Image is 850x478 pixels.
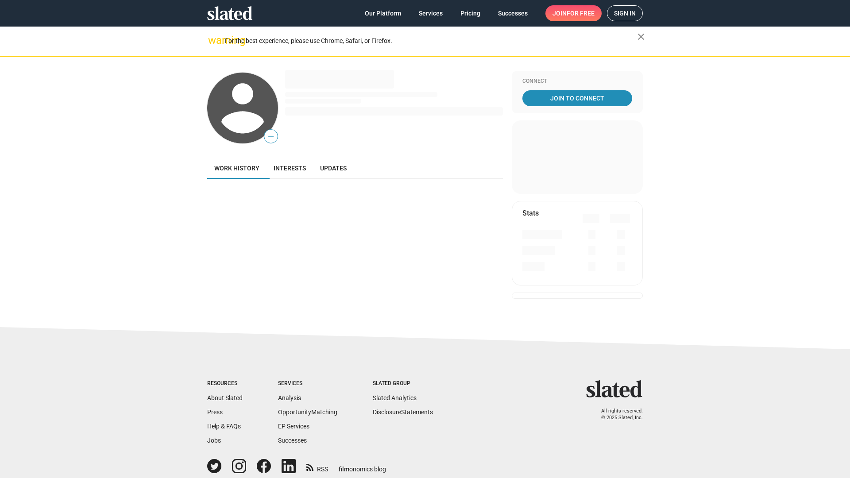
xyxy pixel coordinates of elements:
a: Pricing [453,5,487,21]
a: EP Services [278,423,309,430]
span: Services [419,5,443,21]
a: Sign in [607,5,643,21]
span: Interests [274,165,306,172]
a: Join To Connect [522,90,632,106]
span: Updates [320,165,347,172]
div: Slated Group [373,380,433,387]
a: Help & FAQs [207,423,241,430]
a: Analysis [278,394,301,401]
span: Work history [214,165,259,172]
span: Successes [498,5,528,21]
span: — [264,131,278,143]
a: RSS [306,460,328,474]
div: Services [278,380,337,387]
div: Connect [522,78,632,85]
span: Join [552,5,595,21]
span: Pricing [460,5,480,21]
a: filmonomics blog [339,458,386,474]
a: Successes [278,437,307,444]
a: Joinfor free [545,5,602,21]
span: Join To Connect [524,90,630,106]
mat-icon: warning [208,35,219,46]
a: OpportunityMatching [278,409,337,416]
a: About Slated [207,394,243,401]
p: All rights reserved. © 2025 Slated, Inc. [592,408,643,421]
a: DisclosureStatements [373,409,433,416]
span: for free [567,5,595,21]
div: For the best experience, please use Chrome, Safari, or Firefox. [225,35,637,47]
a: Services [412,5,450,21]
a: Press [207,409,223,416]
a: Jobs [207,437,221,444]
a: Slated Analytics [373,394,417,401]
mat-icon: close [636,31,646,42]
a: Our Platform [358,5,408,21]
a: Successes [491,5,535,21]
span: film [339,466,349,473]
span: Our Platform [365,5,401,21]
a: Work history [207,158,267,179]
mat-card-title: Stats [522,208,539,218]
span: Sign in [614,6,636,21]
div: Resources [207,380,243,387]
a: Interests [267,158,313,179]
a: Updates [313,158,354,179]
